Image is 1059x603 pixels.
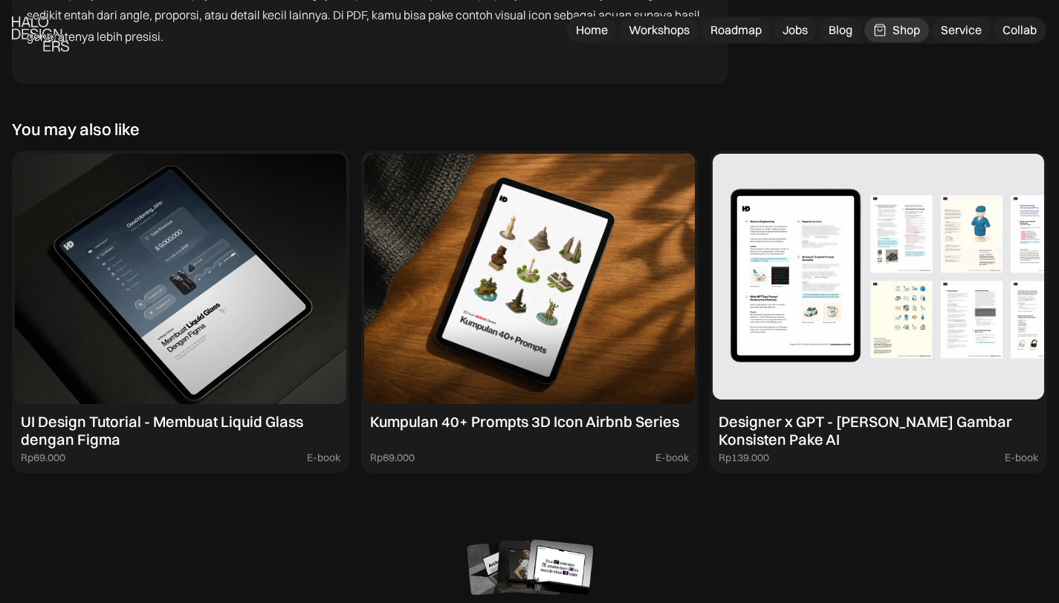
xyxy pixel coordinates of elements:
div: Collab [1003,22,1037,38]
a: Home [567,18,617,42]
a: UI Design Tutorial - Membuat Liquid Glass dengan FigmaRp69.000E-book [12,151,349,473]
div: Home [576,22,608,38]
div: Rp69.000 [370,452,415,464]
a: Workshops [620,18,699,42]
div: E-book [655,452,689,464]
div: E-book [1005,452,1038,464]
div: Shop [893,22,920,38]
div: Blog [829,22,852,38]
div: Service [941,22,982,38]
div: E-book [307,452,340,464]
div: UI Design Tutorial - Membuat Liquid Glass dengan Figma [21,413,340,449]
a: Collab [994,18,1046,42]
div: You may also like [12,120,140,139]
div: Designer x GPT - [PERSON_NAME] Gambar Konsisten Pake AI [719,413,1038,449]
p: ‍ [27,48,713,69]
a: Shop [864,18,929,42]
a: Kumpulan 40+ Prompts 3D Icon Airbnb SeriesRp69.000E-book [361,151,699,473]
div: Workshops [629,22,690,38]
a: Blog [820,18,861,42]
a: Designer x GPT - [PERSON_NAME] Gambar Konsisten Pake AIRp139.000E-book [710,151,1047,473]
div: Rp139.000 [719,452,769,464]
a: Roadmap [702,18,771,42]
div: Kumpulan 40+ Prompts 3D Icon Airbnb Series [370,413,679,431]
div: Roadmap [710,22,762,38]
a: Jobs [774,18,817,42]
a: Service [932,18,991,42]
div: Rp69.000 [21,452,65,464]
div: Jobs [783,22,808,38]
